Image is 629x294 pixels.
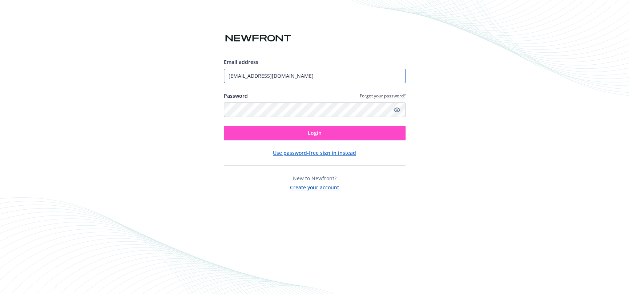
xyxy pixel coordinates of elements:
label: Password [224,92,248,100]
button: Create your account [290,182,339,191]
span: Login [308,129,322,136]
a: Forgot your password? [360,93,406,99]
img: Newfront logo [224,32,293,45]
button: Login [224,126,406,140]
span: Email address [224,59,258,65]
input: Enter your email [224,69,406,83]
button: Use password-free sign in instead [273,149,356,157]
input: Enter your password [224,102,406,117]
a: Show password [392,105,401,114]
span: New to Newfront? [293,175,336,182]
